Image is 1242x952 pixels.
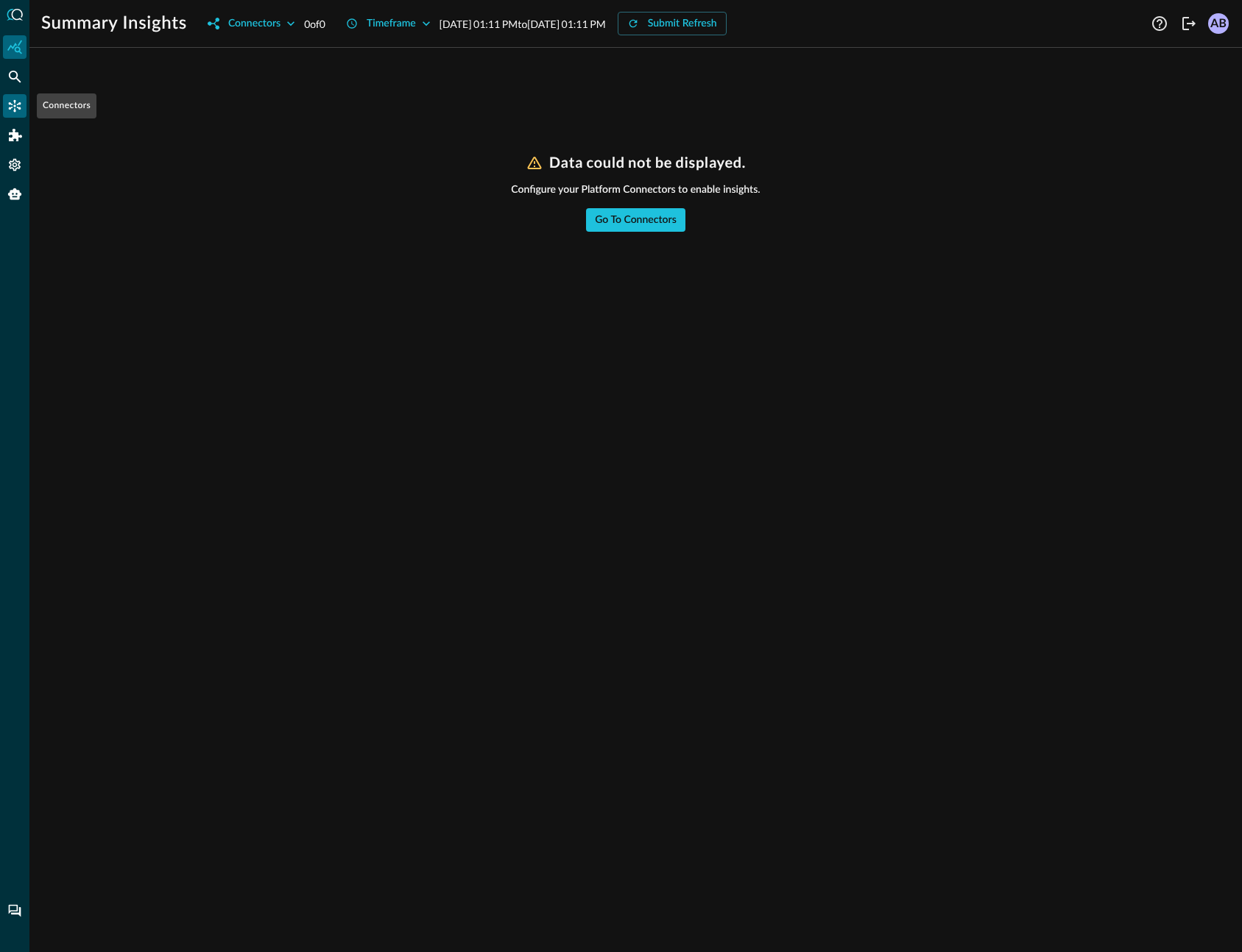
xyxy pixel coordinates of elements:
[618,12,727,35] button: Submit Refresh
[41,12,187,35] h1: Summary Insights
[3,65,27,88] div: Federated Search
[37,93,96,118] div: Connectors
[595,211,677,230] div: Go to Connectors
[511,183,760,196] span: Configure your Platform Connectors to enable insights.
[4,124,27,147] div: Addons
[3,899,27,923] div: Chat
[3,94,27,118] div: Connectors
[367,15,416,33] div: Timeframe
[3,153,27,177] div: Settings
[1148,12,1171,35] button: Help
[1208,13,1229,34] div: AB
[228,15,280,33] div: Connectors
[1177,12,1201,35] button: Logout
[586,208,685,232] button: Go to Connectors
[304,16,325,32] p: 0 of 0
[648,15,717,33] div: Submit Refresh
[3,182,27,206] div: Query Agent
[440,16,606,32] p: [DATE] 01:11 PM to [DATE] 01:11 PM
[3,35,27,59] div: Summary Insights
[199,12,304,35] button: Connectors
[337,12,440,35] button: Timeframe
[549,154,746,171] h3: Data could not be displayed.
